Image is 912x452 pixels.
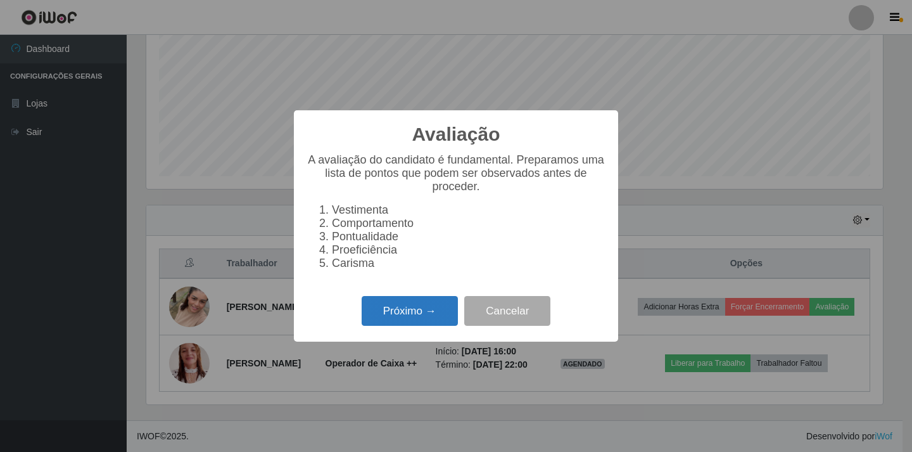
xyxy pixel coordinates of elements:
li: Carisma [332,257,605,270]
li: Comportamento [332,217,605,230]
li: Proeficiência [332,243,605,257]
button: Cancelar [464,296,550,326]
li: Vestimenta [332,203,605,217]
p: A avaliação do candidato é fundamental. Preparamos uma lista de pontos que podem ser observados a... [307,153,605,193]
li: Pontualidade [332,230,605,243]
button: Próximo → [362,296,458,326]
h2: Avaliação [412,123,500,146]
